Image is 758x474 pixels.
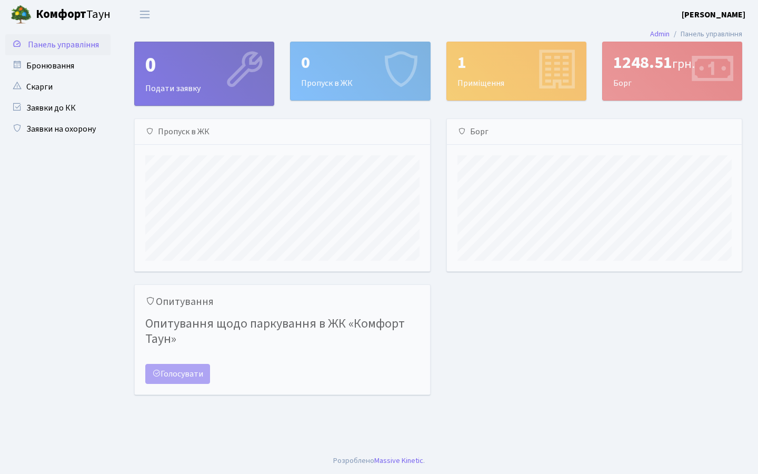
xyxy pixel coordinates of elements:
h4: Опитування щодо паркування в ЖК «Комфорт Таун» [145,312,420,351]
a: Голосувати [145,364,210,384]
a: Скарги [5,76,111,97]
div: 1248.51 [613,53,731,73]
a: Admin [650,28,670,39]
a: Заявки на охорону [5,118,111,140]
div: Борг [603,42,742,100]
span: Панель управління [28,39,99,51]
a: Розроблено [333,455,374,466]
span: грн. [672,55,695,73]
a: 1Приміщення [446,42,586,101]
a: [PERSON_NAME] [682,8,745,21]
h5: Опитування [145,295,420,308]
div: 0 [301,53,419,73]
a: 0Подати заявку [134,42,274,106]
b: Комфорт [36,6,86,23]
nav: breadcrumb [634,23,758,45]
a: Панель управління [5,34,111,55]
a: Бронювання [5,55,111,76]
div: 1 [457,53,575,73]
button: Переключити навігацію [132,6,158,23]
div: Пропуск в ЖК [135,119,430,145]
a: Заявки до КК [5,97,111,118]
b: [PERSON_NAME] [682,9,745,21]
div: Подати заявку [135,42,274,105]
a: Massive Kinetic [374,455,423,466]
div: 0 [145,53,263,78]
div: . [333,455,425,467]
li: Панель управління [670,28,742,40]
a: 0Пропуск в ЖК [290,42,430,101]
div: Борг [447,119,742,145]
span: Таун [36,6,111,24]
div: Пропуск в ЖК [291,42,430,100]
img: logo.png [11,4,32,25]
div: Приміщення [447,42,586,100]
